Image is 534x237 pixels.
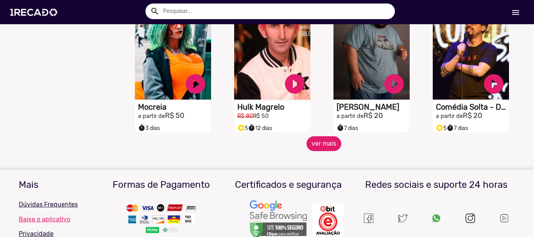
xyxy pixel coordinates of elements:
[337,125,358,132] span: 7 dias
[138,125,160,132] span: 3 dias
[446,122,454,132] i: timer
[104,179,219,191] h3: Formas de Pagamento
[138,112,211,120] h2: R$ 50
[446,125,468,132] span: 7 dias
[19,216,92,223] a: Baixe o aplicativo
[337,124,344,132] small: timer
[231,179,346,191] h3: Certificados e segurança
[150,7,159,16] mat-icon: Example home icon
[248,125,272,132] span: 12 dias
[482,72,505,96] a: play_circle_filled
[398,214,407,223] img: twitter.svg
[436,124,443,132] small: stars
[446,124,454,132] small: timer
[337,102,410,112] h1: [PERSON_NAME]
[138,124,145,132] small: timer
[432,214,441,223] img: Um recado,1Recado,1 recado,vídeo de famosos,site para pagar famosos,vídeos e lives exclusivas de ...
[237,124,245,132] small: stars
[436,122,443,132] i: Selo super talento
[19,200,92,209] p: Dúvidas Frequentes
[358,179,515,191] h3: Redes sociais e suporte 24 horas
[19,179,92,191] h3: Mais
[436,112,509,120] h2: R$ 20
[382,72,406,96] a: play_circle_filled
[337,122,344,132] i: timer
[237,102,310,112] h1: Hulk Magrelo
[499,213,509,223] img: Um recado,1Recado,1 recado,vídeo de famosos,site para pagar famosos,vídeos e lives exclusivas de ...
[337,113,364,119] small: a partir de
[306,136,341,151] button: ver mais
[237,125,248,132] span: 5
[147,4,161,18] button: Example home icon
[283,72,306,96] a: play_circle_filled
[248,124,255,132] small: timer
[138,113,165,119] small: a partir de
[337,112,410,120] h2: R$ 20
[248,122,255,132] i: timer
[184,72,207,96] a: play_circle_filled
[436,125,446,132] span: 5
[312,203,344,236] img: Um recado,1Recado,1 recado,vídeo de famosos,site para pagar famosos,vídeos e lives exclusivas de ...
[511,8,520,17] mat-icon: Início
[237,122,245,132] i: Selo super talento
[138,102,211,112] h1: Mocreia
[436,113,463,119] small: a partir de
[138,122,145,132] i: timer
[364,214,373,223] img: Um recado,1Recado,1 recado,vídeo de famosos,site para pagar famosos,vídeos e lives exclusivas de ...
[237,113,253,119] small: R$ 80
[436,102,509,112] h1: Comédia Solta - Dover Junior
[157,4,395,19] input: Pesquisar...
[466,214,475,223] img: instagram.svg
[253,113,269,119] small: R$ 50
